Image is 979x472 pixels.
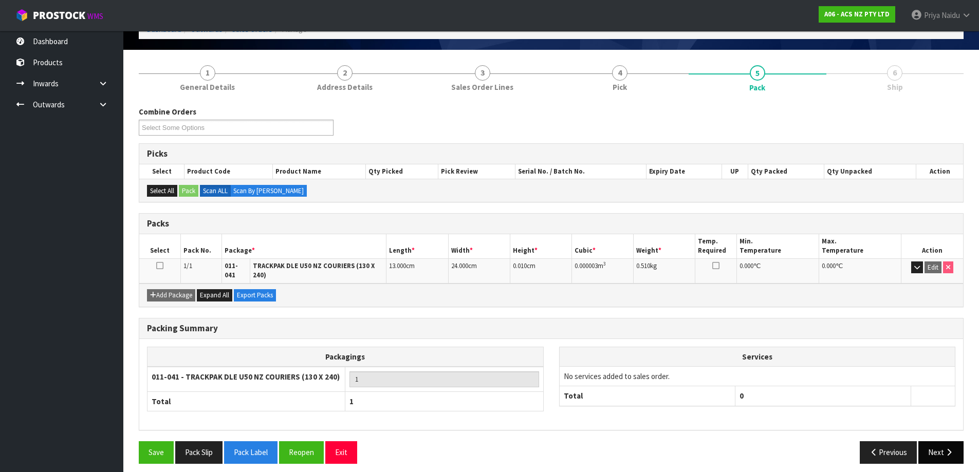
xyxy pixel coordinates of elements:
th: Pick Review [438,164,515,179]
span: Pick [613,82,627,92]
img: cube-alt.png [15,9,28,22]
th: Min. Temperature [736,234,819,258]
th: Cubic [572,234,634,258]
span: Ship [887,82,903,92]
button: Select All [147,185,177,197]
strong: 011-041 - TRACKPAK DLE U50 NZ COURIERS (130 X 240) [152,372,340,382]
th: Serial No. / Batch No. [515,164,646,179]
th: Weight [634,234,695,258]
h3: Packs [147,219,955,229]
button: Pack Slip [175,441,223,463]
span: Sales Order Lines [451,82,513,92]
th: Pack No. [180,234,221,258]
button: Pack Label [224,441,278,463]
span: 4 [612,65,627,81]
th: Package [221,234,386,258]
label: Scan By [PERSON_NAME] [230,185,307,197]
strong: TRACKPAK DLE U50 NZ COURIERS (130 X 240) [253,261,375,279]
td: No services added to sales order. [560,366,955,386]
th: UP [722,164,748,179]
td: cm [510,258,571,283]
span: 0.010 [513,261,527,270]
td: ℃ [819,258,901,283]
th: Qty Picked [366,164,438,179]
th: Action [916,164,963,179]
h3: Picks [147,149,955,159]
th: Expiry Date [646,164,722,179]
th: Max. Temperature [819,234,901,258]
span: Address Details [317,82,373,92]
span: 0.000003 [575,261,598,270]
td: kg [634,258,695,283]
button: Previous [860,441,917,463]
button: Reopen [279,441,324,463]
span: 1/1 [183,261,192,270]
span: 0 [740,391,744,401]
th: Select [139,234,180,258]
h3: Packing Summary [147,324,955,333]
span: 1 [349,397,354,406]
button: Add Package [147,289,195,301]
th: Qty Unpacked [824,164,916,179]
span: 1 [200,65,215,81]
label: Combine Orders [139,106,196,117]
span: 0.000 [740,261,753,270]
span: 24.000 [451,261,468,270]
th: Height [510,234,571,258]
strong: 011-041 [225,261,238,279]
th: Temp. Required [695,234,736,258]
button: Expand All [197,289,232,301]
th: Action [901,234,963,258]
span: ProStock [33,9,85,22]
span: Priya [924,10,940,20]
span: 2 [337,65,353,81]
th: Qty Packed [748,164,824,179]
span: 6 [887,65,902,81]
span: Naidu [941,10,960,20]
td: cm [448,258,510,283]
strong: A06 - ACS NZ PTY LTD [824,10,890,18]
button: Edit [925,261,941,274]
button: Export Packs [234,289,276,301]
th: Packagings [147,347,544,367]
th: Product Name [273,164,366,179]
span: 5 [750,65,765,81]
small: WMS [87,11,103,21]
th: Services [560,347,955,367]
span: 13.000 [389,261,406,270]
a: A06 - ACS NZ PTY LTD [819,6,895,23]
td: cm [386,258,448,283]
th: Length [386,234,448,258]
span: General Details [180,82,235,92]
span: Pack [139,99,964,471]
span: 0.000 [822,261,836,270]
button: Exit [325,441,357,463]
th: Total [147,391,345,411]
td: m [572,258,634,283]
th: Total [560,386,735,406]
sup: 3 [603,260,606,267]
th: Product Code [184,164,273,179]
span: Expand All [200,291,229,299]
span: 3 [475,65,490,81]
button: Next [918,441,964,463]
button: Pack [179,185,198,197]
label: Scan ALL [200,185,231,197]
span: Pack [749,82,765,93]
button: Save [139,441,174,463]
th: Select [139,164,184,179]
span: 0.510 [636,261,650,270]
th: Width [448,234,510,258]
td: ℃ [736,258,819,283]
